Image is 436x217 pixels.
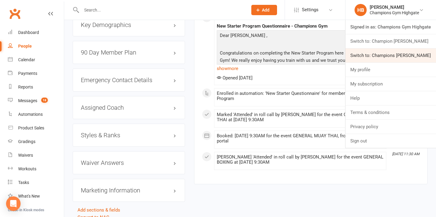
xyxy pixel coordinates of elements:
h3: Styles & Ranks [81,132,177,139]
span: Opened [DATE] [217,75,253,81]
a: Terms & conditions [345,105,436,119]
div: Gradings [18,139,35,144]
div: Open Intercom Messenger [6,196,21,211]
h3: Waiver Answers [81,159,177,166]
a: Clubworx [7,6,22,21]
a: Help [345,91,436,105]
p: Dear [PERSON_NAME] , [218,32,382,41]
p: Congratulations on completing the New Starter Program here at Champions Gym! We really enjoy havi... [218,49,382,73]
i: [DATE] 11:30 AM [392,152,419,156]
a: People [8,39,64,53]
div: Product Sales [18,125,44,130]
a: Dashboard [8,26,64,39]
span: Add [262,8,269,12]
a: What's New [8,189,64,203]
span: 18 [41,98,48,103]
a: Sign out [345,134,436,148]
h3: 90 Day Member Plan [81,49,177,56]
div: Workouts [18,166,36,171]
div: New Starter Program Questionnaire - Champions Gym [217,24,384,29]
div: Dashboard [18,30,39,35]
a: My subscription [345,77,436,91]
div: Payments [18,71,37,76]
div: Enrolled in automation: 'New Starter Questionnaire' for membership New Starter Program [217,91,384,101]
a: Calendar [8,53,64,67]
a: Payments [8,67,64,80]
a: Privacy policy [345,120,436,134]
h3: Emergency Contact Details [81,77,177,83]
button: Add [251,5,277,15]
div: [PERSON_NAME] [370,5,419,10]
div: Calendar [18,57,35,62]
a: Gradings [8,135,64,149]
a: Product Sales [8,121,64,135]
div: HB [355,4,367,16]
h3: Assigned Coach [81,104,177,111]
div: Booked: [DATE] 9:30AM for the event GENERAL MUAY THAI, from the member portal [217,133,384,144]
a: My profile [345,63,436,77]
div: What's New [18,194,40,199]
input: Search... [80,6,243,14]
span: Settings [302,3,319,17]
a: Add sections & fields [78,207,120,213]
div: Reports [18,85,33,89]
a: Messages 18 [8,94,64,108]
a: Waivers [8,149,64,162]
div: Waivers [18,153,33,158]
h3: Marketing Information [81,187,177,194]
a: Signed in as: Champions Gym Highgate [345,20,436,34]
div: Champions Gym Highgate [370,10,419,15]
div: Messages [18,98,37,103]
div: Marked 'Attended' in roll call by [PERSON_NAME] for the event GENERAL MUAY THAI at [DATE] 9:30AM [217,112,384,122]
a: Workouts [8,162,64,176]
a: Reports [8,80,64,94]
div: Automations [18,112,43,117]
a: Automations [8,108,64,121]
a: Switch to: Champion [PERSON_NAME] [345,34,436,48]
a: show more [217,64,384,73]
a: Tasks [8,176,64,189]
div: People [18,44,32,48]
a: Switch to: Champions [PERSON_NAME] [345,48,436,62]
div: Tasks [18,180,29,185]
h3: Key Demographics [81,22,177,28]
div: [PERSON_NAME] 'Attended' in roll call by [PERSON_NAME] for the event GENERAL BOXING at [DATE] 9:30AM [217,155,384,165]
